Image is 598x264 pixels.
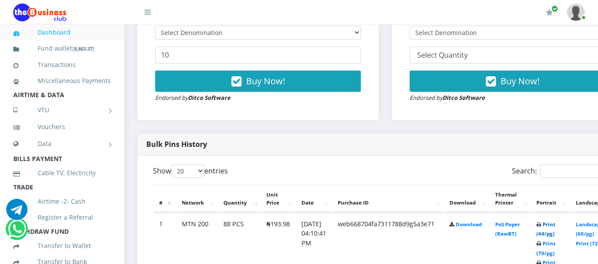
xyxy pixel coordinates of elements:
[296,185,332,213] th: Date: activate to sort column ascending
[72,45,94,52] small: [ ]
[13,207,111,228] a: Register a Referral
[13,71,111,91] a: Miscellaneous Payments
[536,240,555,256] a: Print (70/pg)
[13,99,111,121] a: VTU
[246,75,285,87] span: Buy Now!
[13,38,111,59] a: Fund wallet[8,863.37]
[188,94,231,102] strong: Ditco Software
[536,221,555,237] a: Print (44/pg)
[155,47,361,63] input: Enter Quantity
[13,163,111,183] a: Cable TV, Electricity
[531,185,570,213] th: Portrait: activate to sort column ascending
[13,55,111,75] a: Transactions
[176,185,217,213] th: Network: activate to sort column ascending
[8,225,26,240] a: Chat for support
[13,236,111,256] a: Transfer to Wallet
[551,5,558,12] span: Renew/Upgrade Subscription
[332,185,443,213] th: Purchase ID: activate to sort column ascending
[500,75,539,87] span: Buy Now!
[13,4,66,21] img: Logo
[456,221,482,228] a: Download
[171,164,204,178] select: Showentries
[13,133,111,155] a: Data
[13,22,111,43] a: Dashboard
[146,139,207,149] strong: Bulk Pins History
[495,221,520,237] a: PoS Paper (RawBT)
[13,191,111,212] a: Airtime -2- Cash
[218,185,260,213] th: Quantity: activate to sort column ascending
[442,94,485,102] strong: Ditco Software
[155,94,231,102] small: Endorsed by
[490,185,530,213] th: Thermal Printer: activate to sort column ascending
[13,117,111,137] a: Vouchers
[154,185,176,213] th: #: activate to sort column descending
[6,205,27,220] a: Chat for support
[546,9,553,16] i: Renew/Upgrade Subscription
[444,185,489,213] th: Download: activate to sort column ascending
[567,4,585,21] img: User
[74,45,93,52] b: 8,863.37
[410,94,485,102] small: Endorsed by
[155,71,361,92] button: Buy Now!
[153,164,228,178] label: Show entries
[261,185,295,213] th: Unit Price: activate to sort column ascending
